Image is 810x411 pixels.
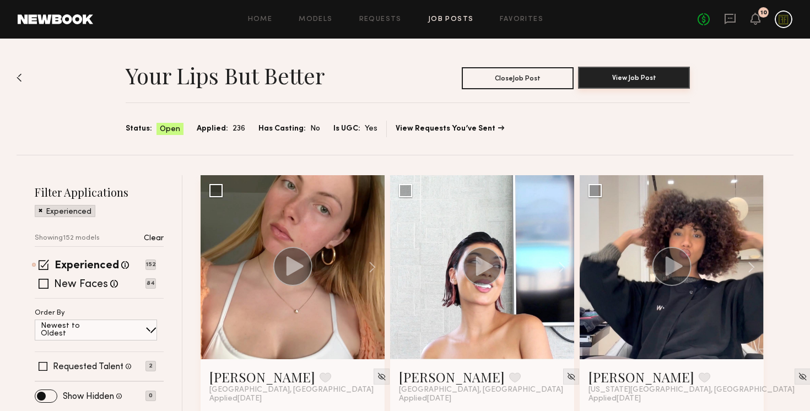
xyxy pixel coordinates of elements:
[578,67,690,89] button: View Job Post
[41,322,106,338] p: Newest to Oldest
[365,123,377,135] span: Yes
[500,16,543,23] a: Favorites
[63,392,114,401] label: Show Hidden
[399,394,565,403] div: Applied [DATE]
[54,279,108,290] label: New Faces
[145,361,156,371] p: 2
[145,278,156,289] p: 84
[588,368,694,386] a: [PERSON_NAME]
[233,123,245,135] span: 236
[299,16,332,23] a: Models
[209,394,376,403] div: Applied [DATE]
[126,123,152,135] span: Status:
[126,62,325,89] h1: Your Lips But Better
[197,123,228,135] span: Applied:
[209,386,374,394] span: [GEOGRAPHIC_DATA], [GEOGRAPHIC_DATA]
[396,125,504,133] a: View Requests You’ve Sent
[377,372,386,381] img: Unhide Model
[428,16,474,23] a: Job Posts
[53,363,123,371] label: Requested Talent
[588,394,755,403] div: Applied [DATE]
[17,73,22,82] img: Back to previous page
[248,16,273,23] a: Home
[209,368,315,386] a: [PERSON_NAME]
[462,67,574,89] button: CloseJob Post
[55,261,119,272] label: Experienced
[46,208,91,216] p: Experienced
[144,235,164,242] p: Clear
[145,259,156,270] p: 152
[258,123,306,135] span: Has Casting:
[35,235,100,242] p: Showing 152 models
[35,185,164,199] h2: Filter Applications
[399,368,505,386] a: [PERSON_NAME]
[588,386,795,394] span: [US_STATE][GEOGRAPHIC_DATA], [GEOGRAPHIC_DATA]
[566,372,576,381] img: Unhide Model
[399,386,563,394] span: [GEOGRAPHIC_DATA], [GEOGRAPHIC_DATA]
[333,123,360,135] span: Is UGC:
[798,372,807,381] img: Unhide Model
[35,310,65,317] p: Order By
[359,16,402,23] a: Requests
[145,391,156,401] p: 0
[760,10,767,16] div: 10
[310,123,320,135] span: No
[160,124,180,135] span: Open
